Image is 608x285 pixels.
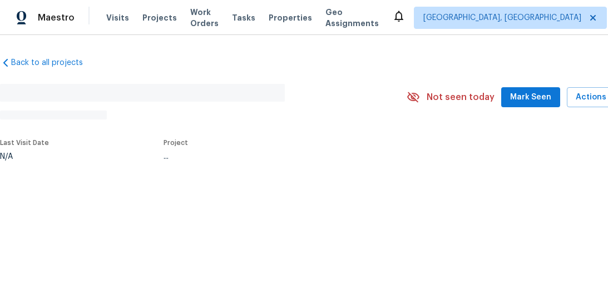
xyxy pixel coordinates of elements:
span: Geo Assignments [325,7,379,29]
span: Mark Seen [510,91,551,104]
span: [GEOGRAPHIC_DATA], [GEOGRAPHIC_DATA] [423,12,581,23]
div: ... [164,153,377,161]
span: Not seen today [427,92,495,103]
span: Maestro [38,12,75,23]
span: Projects [142,12,177,23]
span: Properties [269,12,312,23]
span: Visits [106,12,129,23]
span: Tasks [232,14,255,22]
span: Work Orders [190,7,219,29]
span: Project [164,139,188,146]
button: Mark Seen [501,87,560,108]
